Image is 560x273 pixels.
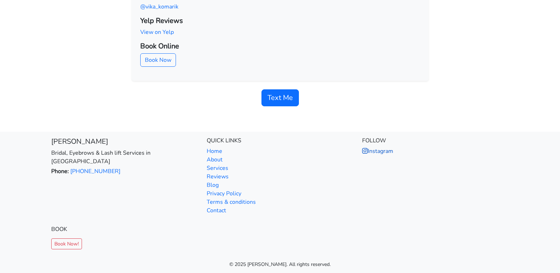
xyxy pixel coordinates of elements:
h2: Yelp Reviews [140,17,420,25]
a: Blog [207,181,219,189]
h6: Follow [362,137,509,144]
a: Instagram [362,147,393,155]
a: Book Now! [51,238,82,249]
a: Terms & conditions [207,198,256,206]
h5: [PERSON_NAME] [51,137,198,146]
a: Home [207,147,222,155]
h6: Book [51,226,198,233]
a: Contact [207,207,226,214]
a: Text Me [261,89,299,106]
div: © 2025 [PERSON_NAME]. All rights reserved. [51,261,509,268]
a: Privacy Policy [207,190,241,197]
h2: Book Online [140,42,420,51]
a: About [207,156,223,164]
a: View on Yelp [140,28,174,36]
a: Reviews [207,173,229,180]
a: @vika_komarik [140,3,178,11]
strong: Phone: [51,167,69,175]
p: Bridal, Eyebrows & Lash lift Services in [GEOGRAPHIC_DATA] [51,149,198,166]
a: Services [207,164,228,172]
a: Book Now [140,53,176,67]
a: [PHONE_NUMBER] [70,167,120,175]
h6: Quick Links [207,137,354,144]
